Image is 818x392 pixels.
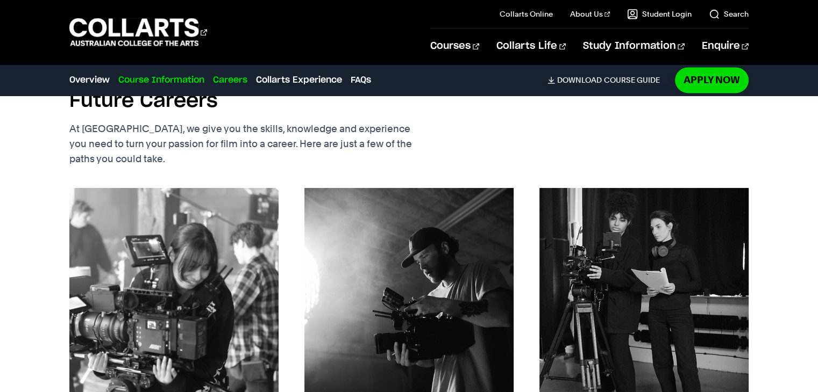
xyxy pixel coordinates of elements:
[69,121,462,166] p: At [GEOGRAPHIC_DATA], we give you the skills, knowledge and experience you need to turn your pass...
[547,75,668,85] a: DownloadCourse Guide
[496,28,566,64] a: Collarts Life
[627,9,692,19] a: Student Login
[69,17,207,47] div: Go to homepage
[709,9,749,19] a: Search
[702,28,749,64] a: Enquire
[675,67,749,92] a: Apply Now
[69,89,218,113] h2: Future Careers
[583,28,684,64] a: Study Information
[557,75,602,85] span: Download
[69,74,110,86] a: Overview
[500,9,553,19] a: Collarts Online
[213,74,247,86] a: Careers
[570,9,610,19] a: About Us
[118,74,204,86] a: Course Information
[256,74,342,86] a: Collarts Experience
[351,74,371,86] a: FAQs
[430,28,479,64] a: Courses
